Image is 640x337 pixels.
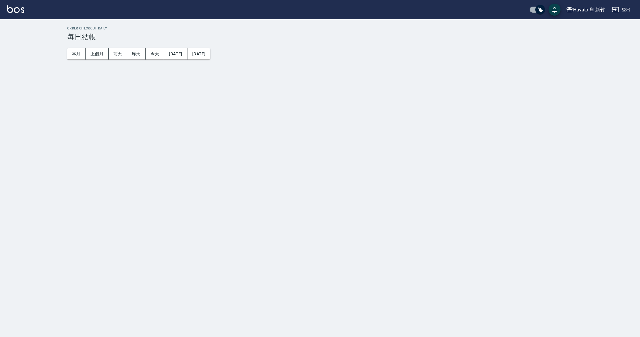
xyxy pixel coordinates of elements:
[549,4,561,16] button: save
[109,48,127,59] button: 前天
[187,48,210,59] button: [DATE]
[164,48,187,59] button: [DATE]
[67,26,633,30] h2: Order checkout daily
[86,48,109,59] button: 上個月
[7,5,24,13] img: Logo
[127,48,146,59] button: 昨天
[67,48,86,59] button: 本月
[564,4,607,16] button: Hayato 隼 新竹
[573,6,605,14] div: Hayato 隼 新竹
[610,4,633,15] button: 登出
[67,33,633,41] h3: 每日結帳
[146,48,164,59] button: 今天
